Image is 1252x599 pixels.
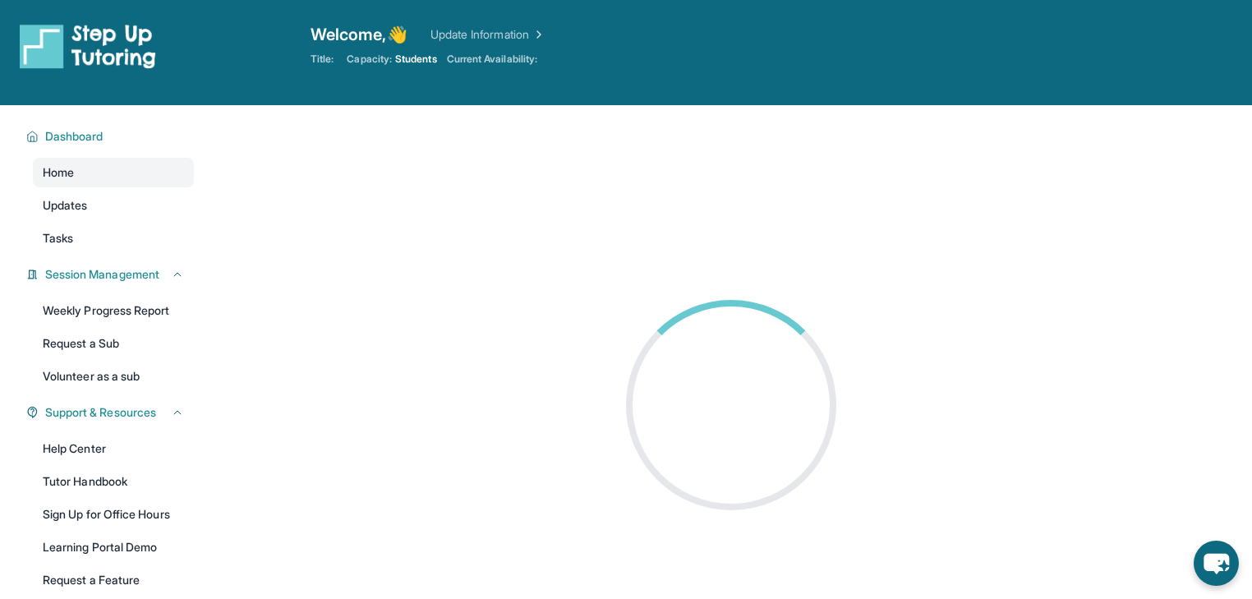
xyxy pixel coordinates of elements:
[529,26,545,43] img: Chevron Right
[1194,541,1239,586] button: chat-button
[33,296,194,325] a: Weekly Progress Report
[39,266,184,283] button: Session Management
[33,362,194,391] a: Volunteer as a sub
[33,467,194,496] a: Tutor Handbook
[395,53,437,66] span: Students
[311,23,407,46] span: Welcome, 👋
[20,23,156,69] img: logo
[447,53,537,66] span: Current Availability:
[311,53,334,66] span: Title:
[39,404,184,421] button: Support & Resources
[33,329,194,358] a: Request a Sub
[33,532,194,562] a: Learning Portal Demo
[33,434,194,463] a: Help Center
[45,128,104,145] span: Dashboard
[33,223,194,253] a: Tasks
[43,197,88,214] span: Updates
[45,404,156,421] span: Support & Resources
[33,158,194,187] a: Home
[33,500,194,529] a: Sign Up for Office Hours
[347,53,392,66] span: Capacity:
[33,565,194,595] a: Request a Feature
[33,191,194,220] a: Updates
[43,164,74,181] span: Home
[45,266,159,283] span: Session Management
[39,128,184,145] button: Dashboard
[43,230,73,247] span: Tasks
[430,26,545,43] a: Update Information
